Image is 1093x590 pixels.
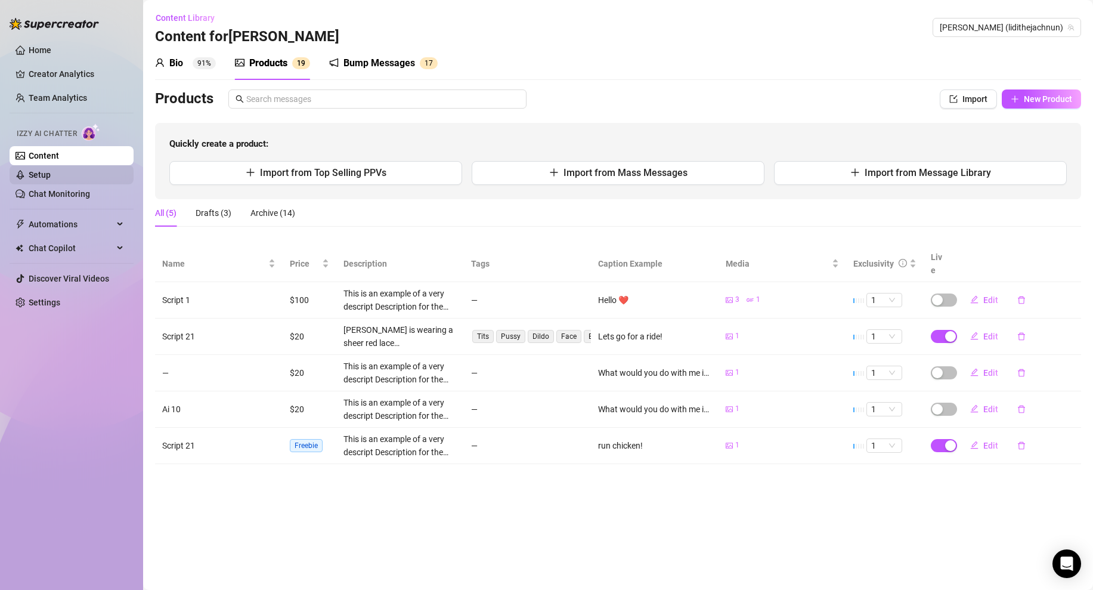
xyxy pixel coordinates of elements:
[290,439,323,452] span: Freebie
[464,428,592,464] td: —
[329,58,339,67] span: notification
[983,295,998,305] span: Edit
[464,391,592,428] td: —
[1067,24,1075,31] span: team
[496,330,525,343] span: Pussy
[726,296,733,304] span: picture
[343,287,457,313] div: This is an example of a very descript Description for the description that is needed in this exam...
[420,57,438,69] sup: 17
[246,168,255,177] span: plus
[726,406,733,413] span: picture
[598,403,711,416] div: What would you do with me if you walked into the shower and saw me like this 😻
[1017,296,1026,304] span: delete
[1024,94,1072,104] span: New Product
[169,56,183,70] div: Bio
[961,400,1008,419] button: Edit
[155,319,283,355] td: Script 21
[1017,441,1026,450] span: delete
[1017,405,1026,413] span: delete
[169,161,462,185] button: Import from Top Selling PPVs
[1008,400,1035,419] button: delete
[871,330,897,343] span: 1
[598,330,662,343] div: Lets go for a ride!
[719,246,846,282] th: Media
[970,368,979,376] span: edit
[29,170,51,180] a: Setup
[735,294,739,305] span: 3
[343,360,457,386] div: This is an example of a very descript Description for the description that is needed in this exam...
[169,138,268,149] strong: Quickly create a product:
[871,403,897,416] span: 1
[726,442,733,449] span: picture
[236,95,244,103] span: search
[591,246,719,282] th: Caption Example
[29,93,87,103] a: Team Analytics
[970,441,979,449] span: edit
[429,59,433,67] span: 7
[970,295,979,304] span: edit
[850,168,860,177] span: plus
[871,439,897,452] span: 1
[961,327,1008,346] button: Edit
[949,95,958,103] span: import
[29,64,124,84] a: Creator Analytics
[29,239,113,258] span: Chat Copilot
[584,330,623,343] span: Bedroom
[962,94,987,104] span: Import
[425,59,429,67] span: 1
[155,8,224,27] button: Content Library
[283,319,336,355] td: $20
[961,436,1008,455] button: Edit
[235,58,244,67] span: picture
[155,428,283,464] td: Script 21
[290,257,320,270] span: Price
[155,58,165,67] span: user
[726,369,733,376] span: picture
[940,89,997,109] button: Import
[1011,95,1019,103] span: plus
[155,355,283,391] td: —
[1017,332,1026,341] span: delete
[940,18,1074,36] span: Amanda (lidithejachnun)
[343,396,457,422] div: This is an example of a very descript Description for the description that is needed in this exam...
[29,298,60,307] a: Settings
[16,220,25,229] span: thunderbolt
[10,18,99,30] img: logo-BBDzfeDw.svg
[29,215,113,234] span: Automations
[961,291,1008,310] button: Edit
[196,206,231,220] div: Drafts (3)
[343,323,457,350] div: [PERSON_NAME] is wearing a sheer red lace [PERSON_NAME] that barely covers her busty tits and lea...
[983,404,998,414] span: Edit
[747,296,754,304] span: gif
[193,57,216,69] sup: 91%
[250,206,295,220] div: Archive (14)
[1008,436,1035,455] button: delete
[155,27,339,47] h3: Content for [PERSON_NAME]
[735,403,739,415] span: 1
[246,92,519,106] input: Search messages
[970,404,979,413] span: edit
[283,282,336,319] td: $100
[29,45,51,55] a: Home
[735,330,739,342] span: 1
[343,56,415,70] div: Bump Messages
[853,257,894,270] div: Exclusivity
[17,128,77,140] span: Izzy AI Chatter
[528,330,554,343] span: Dildo
[162,257,266,270] span: Name
[343,433,457,459] div: This is an example of a very descript Description for the description that is needed in this exam...
[156,13,215,23] span: Content Library
[297,59,301,67] span: 1
[1008,327,1035,346] button: delete
[292,57,310,69] sup: 19
[82,123,100,141] img: AI Chatter
[283,391,336,428] td: $20
[301,59,305,67] span: 9
[983,441,998,450] span: Edit
[924,246,953,282] th: Live
[472,161,764,185] button: Import from Mass Messages
[464,282,592,319] td: —
[29,189,90,199] a: Chat Monitoring
[283,246,336,282] th: Price
[155,206,177,220] div: All (5)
